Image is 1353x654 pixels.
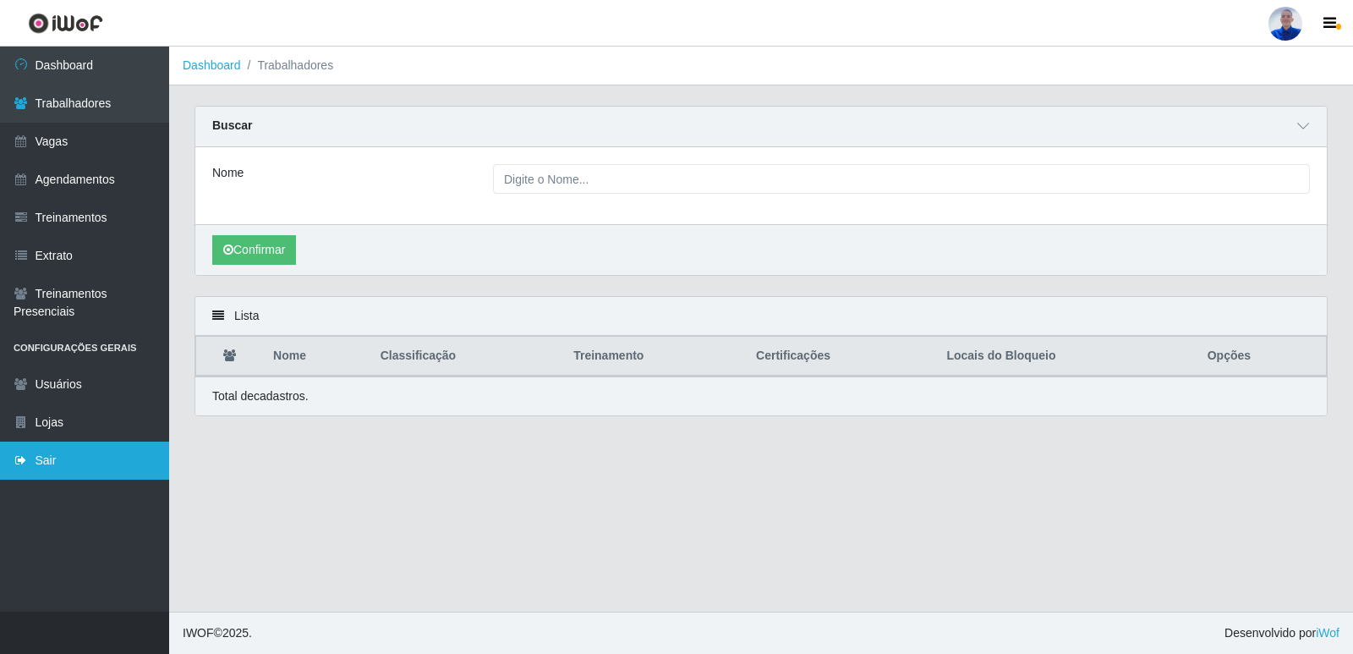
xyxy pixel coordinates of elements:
[263,337,370,376] th: Nome
[1316,626,1339,640] a: iWof
[212,387,309,405] p: Total de cadastros.
[493,164,1310,194] input: Digite o Nome...
[212,118,252,132] strong: Buscar
[1197,337,1327,376] th: Opções
[746,337,936,376] th: Certificações
[212,235,296,265] button: Confirmar
[183,58,241,72] a: Dashboard
[28,13,103,34] img: CoreUI Logo
[212,164,244,182] label: Nome
[370,337,564,376] th: Classificação
[183,626,214,640] span: IWOF
[195,297,1327,336] div: Lista
[563,337,746,376] th: Treinamento
[936,337,1197,376] th: Locais do Bloqueio
[183,624,252,642] span: © 2025 .
[1224,624,1339,642] span: Desenvolvido por
[169,47,1353,85] nav: breadcrumb
[241,57,334,74] li: Trabalhadores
